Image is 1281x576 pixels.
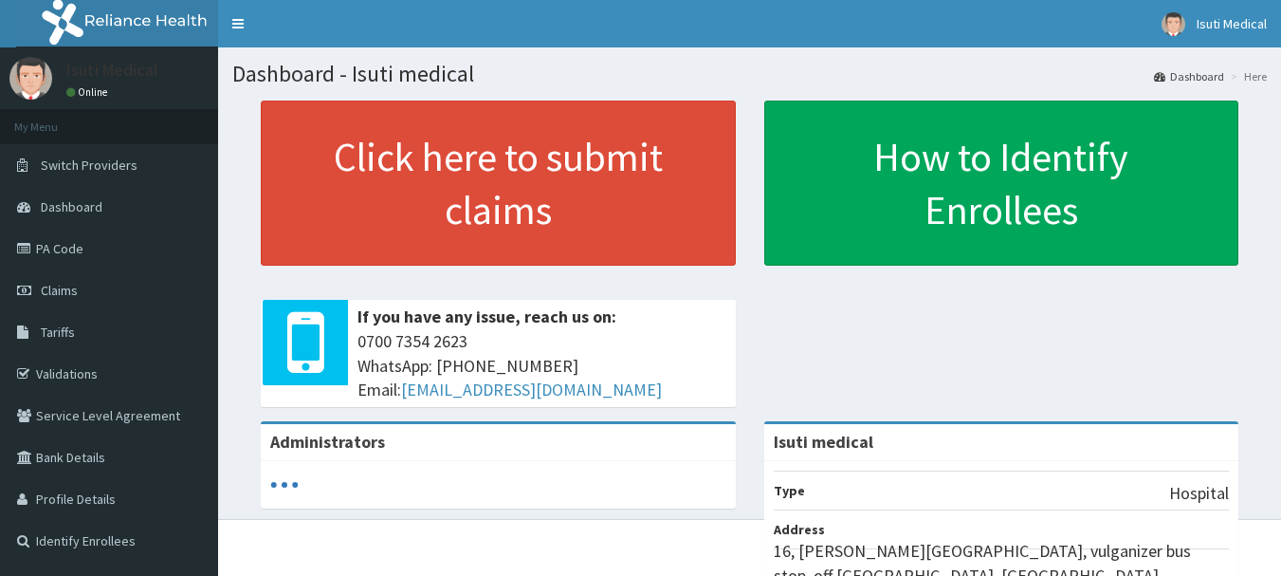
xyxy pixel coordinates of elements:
[357,306,616,327] b: If you have any issue, reach us on:
[41,282,78,299] span: Claims
[1154,68,1224,84] a: Dashboard
[9,57,52,100] img: User Image
[401,379,662,400] a: [EMAIL_ADDRESS][DOMAIN_NAME]
[1162,12,1185,36] img: User Image
[764,101,1239,266] a: How to Identify Enrollees
[41,324,75,341] span: Tariffs
[774,521,825,538] b: Address
[357,329,726,402] span: 0700 7354 2623 WhatsApp: [PHONE_NUMBER] Email:
[774,482,805,499] b: Type
[774,431,873,453] strong: Isuti medical
[1169,481,1229,506] p: Hospital
[66,62,158,79] p: Isuti Medical
[270,471,299,499] svg: audio-loading
[66,85,112,99] a: Online
[41,157,137,174] span: Switch Providers
[41,198,102,215] span: Dashboard
[270,431,385,453] b: Administrators
[1226,68,1267,84] li: Here
[232,62,1267,86] h1: Dashboard - Isuti medical
[261,101,736,266] a: Click here to submit claims
[1197,15,1267,32] span: Isuti Medical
